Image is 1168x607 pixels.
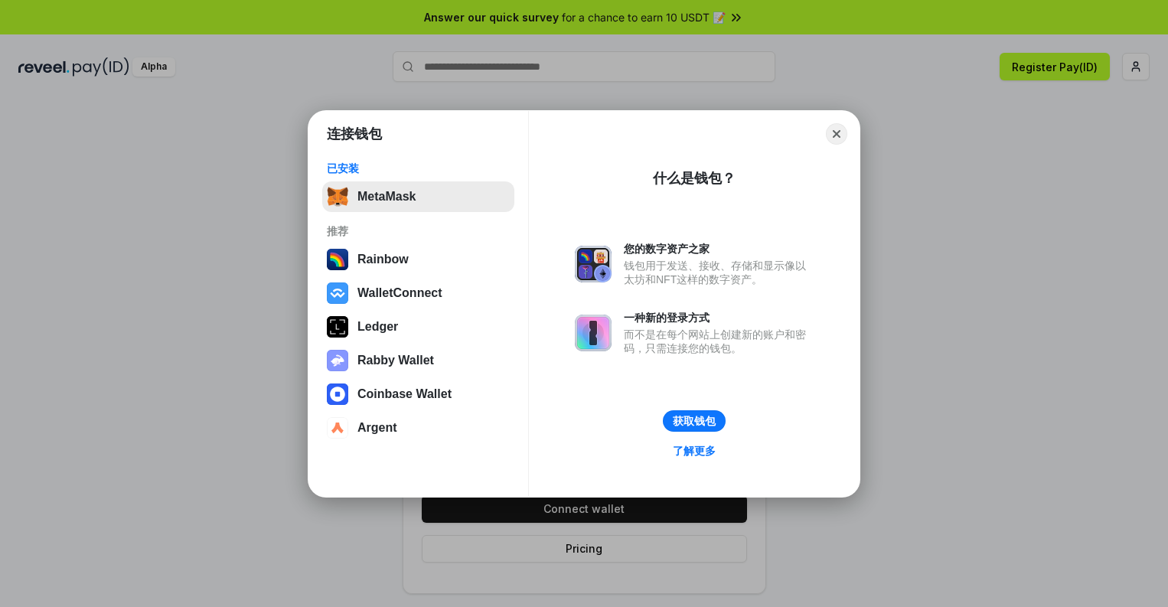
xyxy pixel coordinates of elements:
button: MetaMask [322,181,514,212]
h1: 连接钱包 [327,125,382,143]
div: Argent [357,421,397,435]
div: Ledger [357,320,398,334]
div: 钱包用于发送、接收、存储和显示像以太坊和NFT这样的数字资产。 [624,259,814,286]
div: 什么是钱包？ [653,169,736,188]
img: svg+xml,%3Csvg%20width%3D%2228%22%20height%3D%2228%22%20viewBox%3D%220%200%2028%2028%22%20fill%3D... [327,282,348,304]
div: 推荐 [327,224,510,238]
div: 已安装 [327,162,510,175]
div: 一种新的登录方式 [624,311,814,325]
div: Coinbase Wallet [357,387,452,401]
button: Ledger [322,312,514,342]
div: Rainbow [357,253,409,266]
div: Rabby Wallet [357,354,434,367]
button: Argent [322,413,514,443]
button: Rabby Wallet [322,345,514,376]
button: Close [826,123,847,145]
img: svg+xml,%3Csvg%20width%3D%2228%22%20height%3D%2228%22%20viewBox%3D%220%200%2028%2028%22%20fill%3D... [327,417,348,439]
a: 了解更多 [664,441,725,461]
button: Coinbase Wallet [322,379,514,410]
div: MetaMask [357,190,416,204]
img: svg+xml,%3Csvg%20width%3D%22120%22%20height%3D%22120%22%20viewBox%3D%220%200%20120%20120%22%20fil... [327,249,348,270]
div: 获取钱包 [673,414,716,428]
img: svg+xml,%3Csvg%20xmlns%3D%22http%3A%2F%2Fwww.w3.org%2F2000%2Fsvg%22%20fill%3D%22none%22%20viewBox... [575,315,612,351]
button: WalletConnect [322,278,514,308]
img: svg+xml,%3Csvg%20xmlns%3D%22http%3A%2F%2Fwww.w3.org%2F2000%2Fsvg%22%20fill%3D%22none%22%20viewBox... [327,350,348,371]
img: svg+xml,%3Csvg%20xmlns%3D%22http%3A%2F%2Fwww.w3.org%2F2000%2Fsvg%22%20fill%3D%22none%22%20viewBox... [575,246,612,282]
img: svg+xml,%3Csvg%20width%3D%2228%22%20height%3D%2228%22%20viewBox%3D%220%200%2028%2028%22%20fill%3D... [327,383,348,405]
div: 而不是在每个网站上创建新的账户和密码，只需连接您的钱包。 [624,328,814,355]
img: svg+xml,%3Csvg%20xmlns%3D%22http%3A%2F%2Fwww.w3.org%2F2000%2Fsvg%22%20width%3D%2228%22%20height%3... [327,316,348,338]
button: 获取钱包 [663,410,726,432]
button: Rainbow [322,244,514,275]
div: 了解更多 [673,444,716,458]
img: svg+xml,%3Csvg%20fill%3D%22none%22%20height%3D%2233%22%20viewBox%3D%220%200%2035%2033%22%20width%... [327,186,348,207]
div: WalletConnect [357,286,442,300]
div: 您的数字资产之家 [624,242,814,256]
